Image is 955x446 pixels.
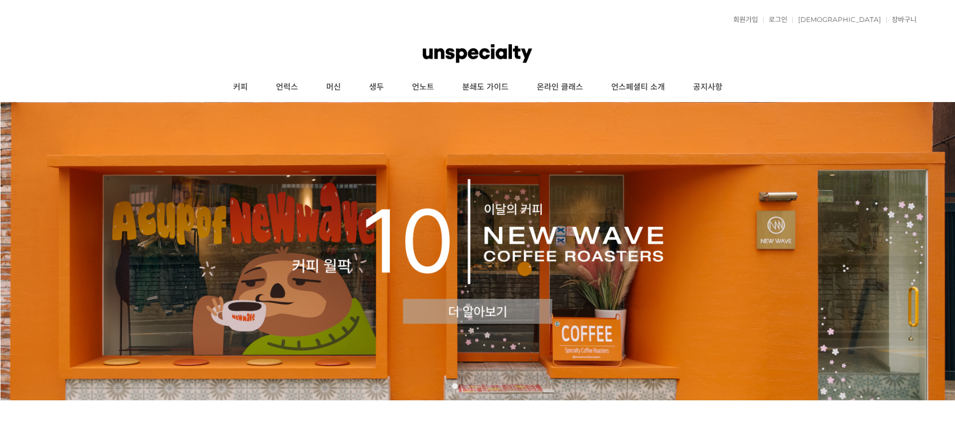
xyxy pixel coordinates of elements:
[763,16,787,23] a: 로그인
[679,73,737,101] a: 공지사항
[398,73,448,101] a: 언노트
[448,73,523,101] a: 분쇄도 가이드
[728,16,758,23] a: 회원가입
[463,383,469,389] a: 2
[597,73,679,101] a: 언스페셜티 소개
[262,73,312,101] a: 언럭스
[497,383,503,389] a: 5
[792,16,881,23] a: [DEMOGRAPHIC_DATA]
[219,73,262,101] a: 커피
[886,16,917,23] a: 장바구니
[423,37,532,70] img: 언스페셜티 몰
[523,73,597,101] a: 온라인 클래스
[486,383,492,389] a: 4
[312,73,355,101] a: 머신
[452,383,458,389] a: 1
[355,73,398,101] a: 생두
[475,383,480,389] a: 3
